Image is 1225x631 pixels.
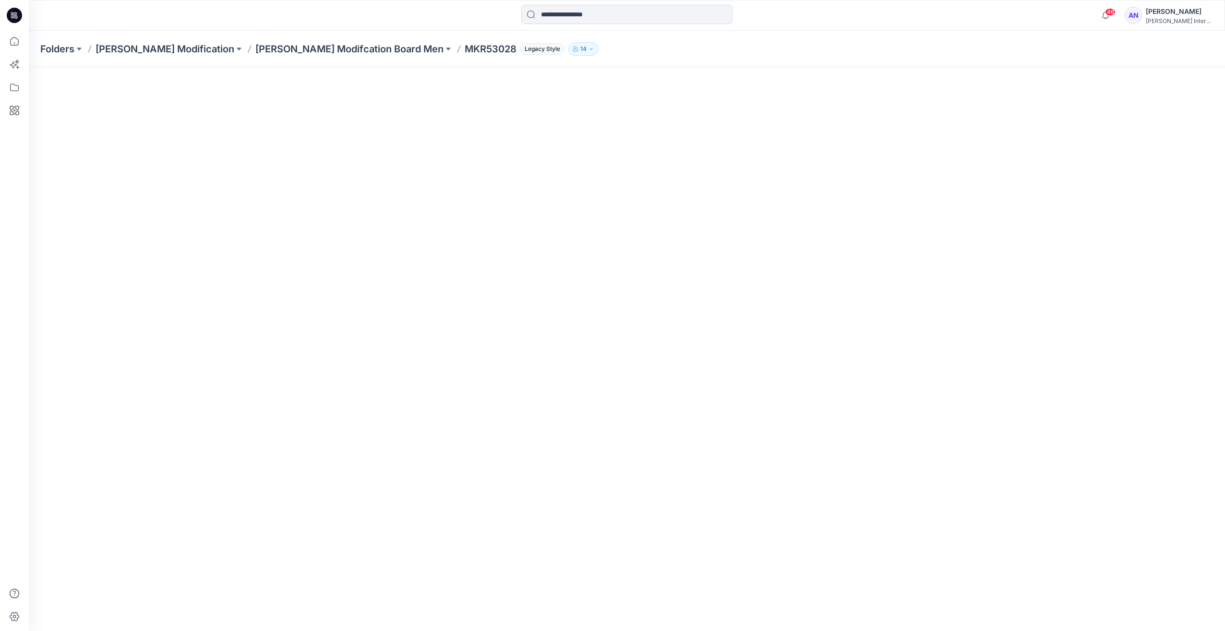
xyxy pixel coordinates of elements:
[1146,6,1213,17] div: [PERSON_NAME]
[96,42,234,56] a: [PERSON_NAME] Modification
[465,42,516,56] p: MKR53028
[1146,17,1213,24] div: [PERSON_NAME] International
[29,67,1225,631] iframe: edit-style
[516,42,564,56] button: Legacy Style
[1125,7,1142,24] div: AN
[568,42,599,56] button: 14
[255,42,444,56] a: [PERSON_NAME] Modifcation Board Men
[40,42,74,56] a: Folders
[520,43,564,55] span: Legacy Style
[1105,8,1116,16] span: 46
[580,44,587,54] p: 14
